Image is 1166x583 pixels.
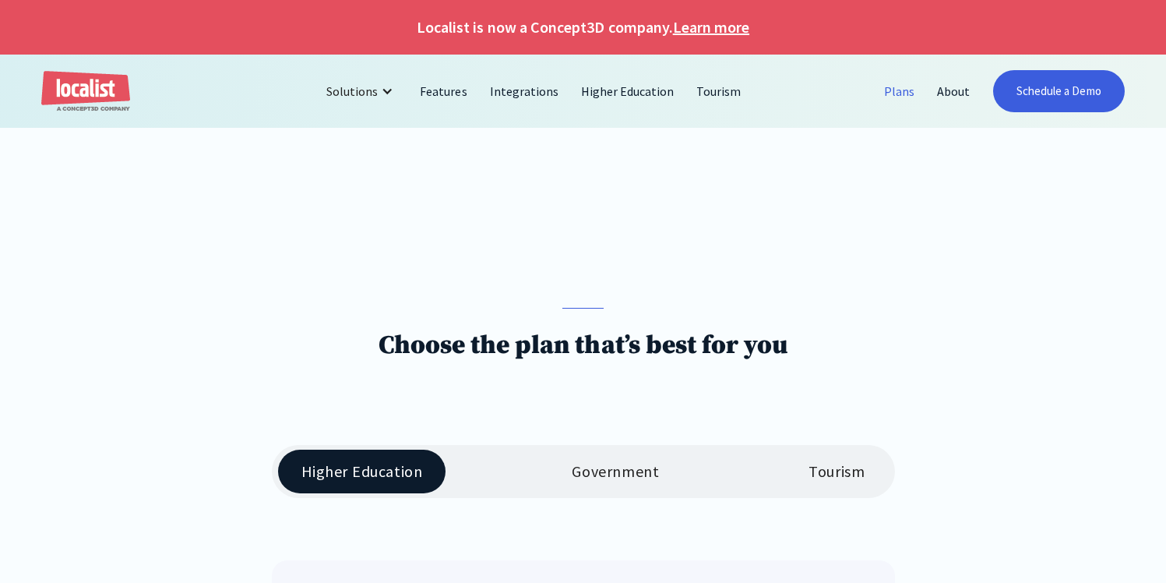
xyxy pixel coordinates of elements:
div: Tourism [808,462,865,481]
a: Integrations [479,72,570,110]
div: Higher Education [301,462,423,481]
a: Higher Education [570,72,686,110]
a: Schedule a Demo [993,70,1125,112]
a: Tourism [685,72,752,110]
a: Plans [873,72,926,110]
a: home [41,71,130,112]
a: Learn more [673,16,749,39]
div: Solutions [315,72,409,110]
a: Features [409,72,478,110]
h1: Choose the plan that’s best for you [379,330,788,362]
a: About [926,72,981,110]
div: Government [572,462,659,481]
div: Solutions [326,82,378,101]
